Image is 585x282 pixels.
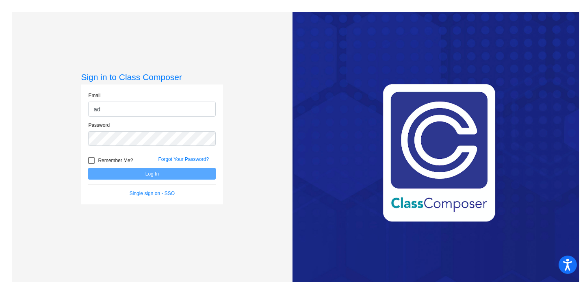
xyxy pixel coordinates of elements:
[130,191,175,196] a: Single sign on - SSO
[158,156,209,162] a: Forgot Your Password?
[98,156,133,165] span: Remember Me?
[88,168,216,180] button: Log In
[88,92,100,99] label: Email
[88,121,110,129] label: Password
[81,72,223,82] h3: Sign in to Class Composer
